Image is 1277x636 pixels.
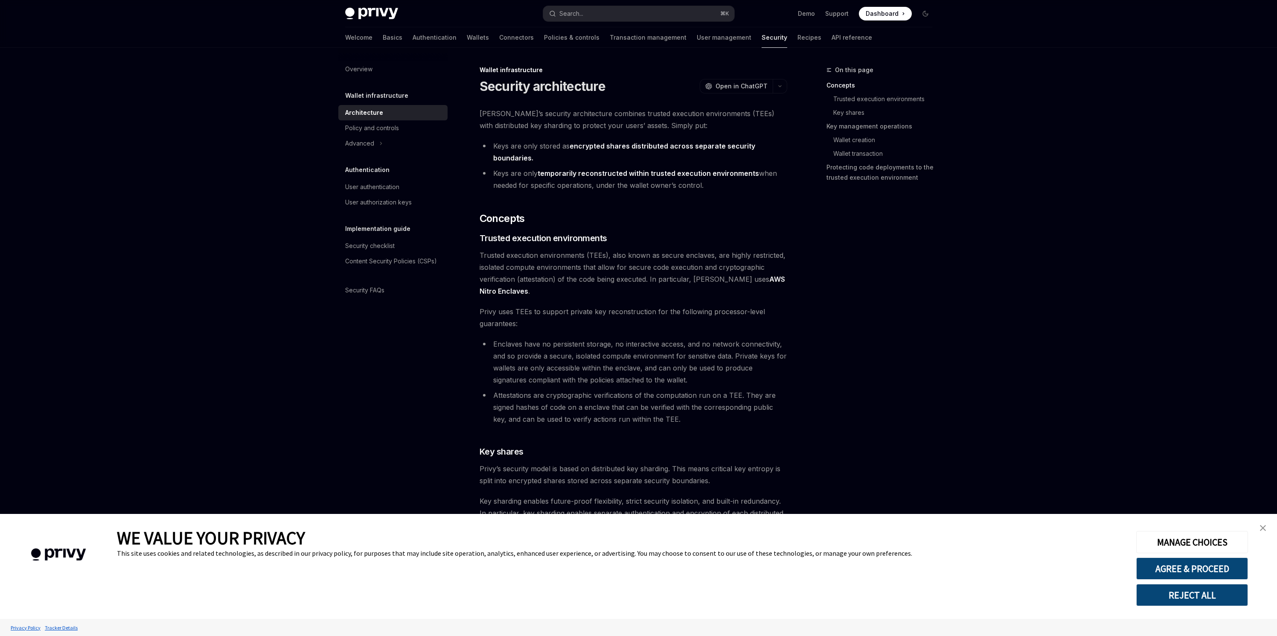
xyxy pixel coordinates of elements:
[480,249,787,297] span: Trusted execution environments (TEEs), also known as secure enclaves, are highly restricted, isol...
[866,9,899,18] span: Dashboard
[480,140,787,164] li: Keys are only stored as
[345,90,408,101] h5: Wallet infrastructure
[697,27,751,48] a: User management
[345,285,384,295] div: Security FAQs
[720,10,729,17] span: ⌘ K
[345,256,437,266] div: Content Security Policies (CSPs)
[833,106,939,120] a: Key shares
[345,64,372,74] div: Overview
[480,306,787,330] span: Privy uses TEEs to support private key reconstruction for the following processor-level guarantees:
[345,8,398,20] img: dark logo
[383,27,402,48] a: Basics
[1260,525,1266,531] img: close banner
[798,9,815,18] a: Demo
[919,7,932,20] button: Toggle dark mode
[480,66,787,74] div: Wallet infrastructure
[43,620,80,635] a: Tracker Details
[1254,519,1271,537] a: close banner
[480,232,607,244] span: Trusted execution environments
[833,133,939,147] a: Wallet creation
[832,27,872,48] a: API reference
[826,120,939,133] a: Key management operations
[825,9,849,18] a: Support
[544,27,599,48] a: Policies & controls
[499,27,534,48] a: Connectors
[345,123,399,133] div: Policy and controls
[345,165,390,175] h5: Authentication
[716,82,768,90] span: Open in ChatGPT
[338,283,448,298] a: Security FAQs
[543,6,734,21] button: Search...⌘K
[480,495,787,531] span: Key sharding enables future-proof flexibility, strict security isolation, and built-in redundancy...
[413,27,457,48] a: Authentication
[345,241,395,251] div: Security checklist
[338,179,448,195] a: User authentication
[826,79,939,92] a: Concepts
[480,338,787,386] li: Enclaves have no persistent storage, no interactive access, and no network connectivity, and so p...
[480,212,525,225] span: Concepts
[338,195,448,210] a: User authorization keys
[345,138,374,149] div: Advanced
[859,7,912,20] a: Dashboard
[835,65,873,75] span: On this page
[1136,584,1248,606] button: REJECT ALL
[833,92,939,106] a: Trusted execution environments
[13,536,104,573] img: company logo
[610,27,686,48] a: Transaction management
[559,9,583,19] div: Search...
[345,197,412,207] div: User authorization keys
[826,160,939,184] a: Protecting code deployments to the trusted execution environment
[338,105,448,120] a: Architecture
[480,108,787,131] span: [PERSON_NAME]’s security architecture combines trusted execution environments (TEEs) with distrib...
[797,27,821,48] a: Recipes
[117,527,305,549] span: WE VALUE YOUR PRIVACY
[700,79,773,93] button: Open in ChatGPT
[338,61,448,77] a: Overview
[538,169,759,178] strong: temporarily reconstructed within trusted execution environments
[345,224,410,234] h5: Implementation guide
[345,108,383,118] div: Architecture
[338,120,448,136] a: Policy and controls
[480,446,524,458] span: Key shares
[762,27,787,48] a: Security
[833,147,939,160] a: Wallet transaction
[345,182,399,192] div: User authentication
[467,27,489,48] a: Wallets
[480,463,787,487] span: Privy’s security model is based on distributed key sharding. This means critical key entropy is s...
[1136,531,1248,553] button: MANAGE CHOICES
[338,254,448,269] a: Content Security Policies (CSPs)
[338,238,448,254] a: Security checklist
[9,620,43,635] a: Privacy Policy
[480,389,787,425] li: Attestations are cryptographic verifications of the computation run on a TEE. They are signed has...
[345,27,372,48] a: Welcome
[1136,557,1248,580] button: AGREE & PROCEED
[480,167,787,191] li: Keys are only when needed for specific operations, under the wallet owner’s control.
[493,142,755,162] strong: encrypted shares distributed across separate security boundaries.
[117,549,1123,557] div: This site uses cookies and related technologies, as described in our privacy policy, for purposes...
[480,79,605,94] h1: Security architecture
